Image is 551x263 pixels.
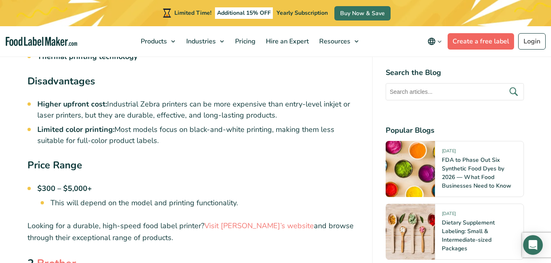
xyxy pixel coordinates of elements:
[27,159,82,172] strong: Price Range
[386,83,524,100] input: Search articles...
[27,75,95,88] strong: Disadvantages
[37,99,359,121] li: Industrial Zebra printers can be more expensive than entry-level inkjet or laser printers, but th...
[334,6,391,20] a: Buy Now & Save
[263,37,310,46] span: Hire an Expert
[37,52,137,61] strong: Thermal printing technology
[184,37,217,46] span: Industries
[442,148,456,157] span: [DATE]
[37,99,107,109] strong: Higher upfront cost:
[136,26,179,57] a: Products
[233,37,256,46] span: Pricing
[37,184,92,193] strong: $300 – $5,000+
[442,211,456,220] span: [DATE]
[261,26,312,57] a: Hire an Expert
[230,26,259,57] a: Pricing
[448,33,514,50] a: Create a free label
[174,9,211,17] span: Limited Time!
[442,219,495,252] a: Dietary Supplement Labeling: Small & Intermediate-sized Packages
[27,220,359,244] p: Looking for a durable, high-speed food label printer? and browse through their exceptional range ...
[314,26,363,57] a: Resources
[386,125,524,136] h4: Popular Blogs
[317,37,351,46] span: Resources
[442,156,511,190] a: FDA to Phase Out Six Synthetic Food Dyes by 2026 — What Food Businesses Need to Know
[138,37,168,46] span: Products
[50,197,359,209] li: This will depend on the model and printing functionality.
[37,124,359,146] li: Most models focus on black-and-white printing, making them less suitable for full-color product l...
[523,235,543,255] div: Open Intercom Messenger
[386,67,524,78] h4: Search the Blog
[204,221,314,231] a: Visit [PERSON_NAME]’s website
[181,26,228,57] a: Industries
[518,33,546,50] a: Login
[277,9,328,17] span: Yearly Subscription
[215,7,273,19] span: Additional 15% OFF
[37,125,114,134] strong: Limited color printing:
